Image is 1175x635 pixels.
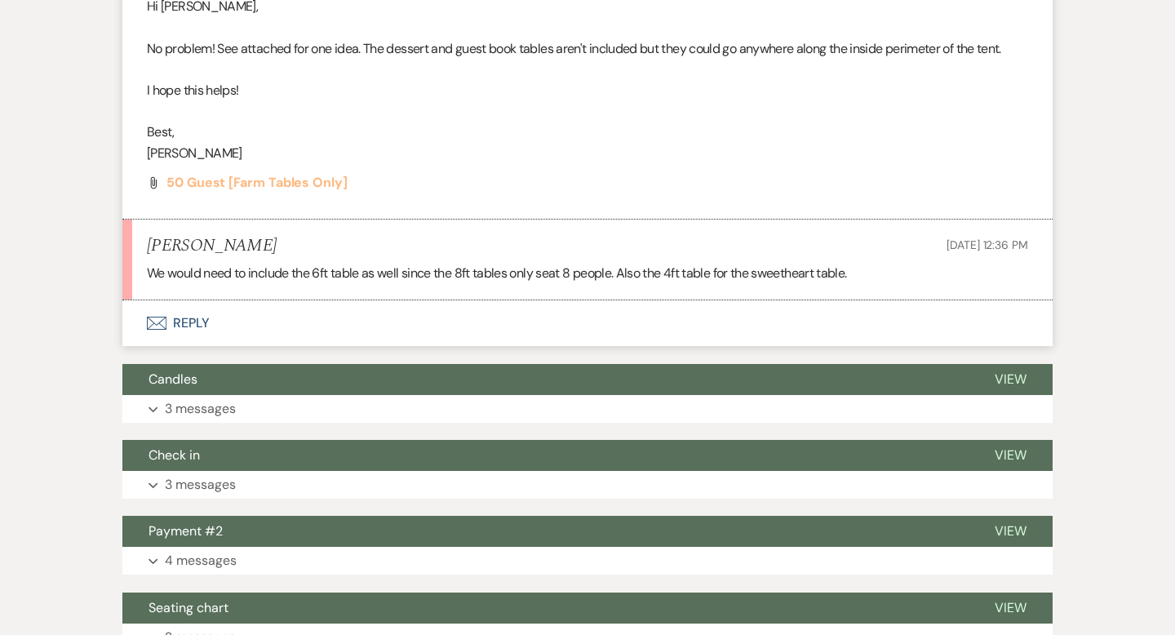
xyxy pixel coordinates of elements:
[995,446,1026,464] span: View
[149,522,223,540] span: Payment #2
[969,364,1053,395] button: View
[122,593,969,624] button: Seating chart
[149,599,228,616] span: Seating chart
[165,550,237,571] p: 4 messages
[165,474,236,495] p: 3 messages
[122,364,969,395] button: Candles
[122,440,969,471] button: Check in
[166,174,348,191] span: 50 Guest [Farm Tables Only]
[147,143,1028,164] p: [PERSON_NAME]
[147,122,1028,143] p: Best,
[122,471,1053,499] button: 3 messages
[149,446,200,464] span: Check in
[147,263,1028,284] p: We would need to include the 6ft table as well since the 8ft tables only seat 8 people. Also the ...
[147,80,1028,101] p: I hope this helps!
[122,516,969,547] button: Payment #2
[969,440,1053,471] button: View
[149,371,197,388] span: Candles
[122,395,1053,423] button: 3 messages
[995,522,1026,540] span: View
[147,38,1028,60] p: No problem! See attached for one idea. The dessert and guest book tables aren't included but they...
[166,176,348,189] a: 50 Guest [Farm Tables Only]
[165,398,236,420] p: 3 messages
[969,593,1053,624] button: View
[995,371,1026,388] span: View
[947,238,1028,252] span: [DATE] 12:36 PM
[147,236,277,256] h5: [PERSON_NAME]
[969,516,1053,547] button: View
[995,599,1026,616] span: View
[122,300,1053,346] button: Reply
[122,547,1053,575] button: 4 messages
